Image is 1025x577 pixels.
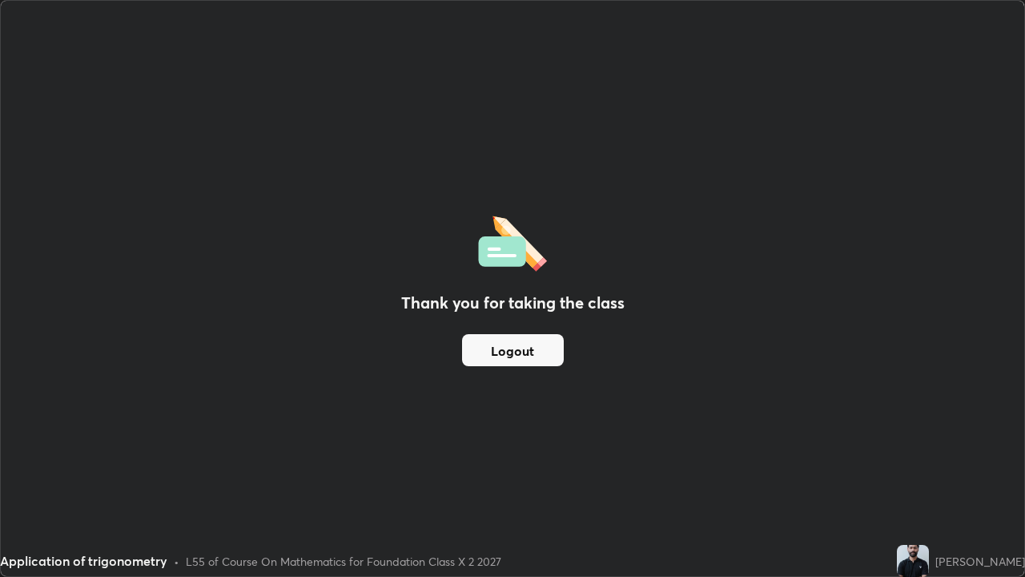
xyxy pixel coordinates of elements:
[935,553,1025,570] div: [PERSON_NAME]
[401,291,625,315] h2: Thank you for taking the class
[462,334,564,366] button: Logout
[174,553,179,570] div: •
[186,553,501,570] div: L55 of Course On Mathematics for Foundation Class X 2 2027
[478,211,547,272] img: offlineFeedback.1438e8b3.svg
[897,545,929,577] img: e085ba1f86984e2686c0a7d087b7734a.jpg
